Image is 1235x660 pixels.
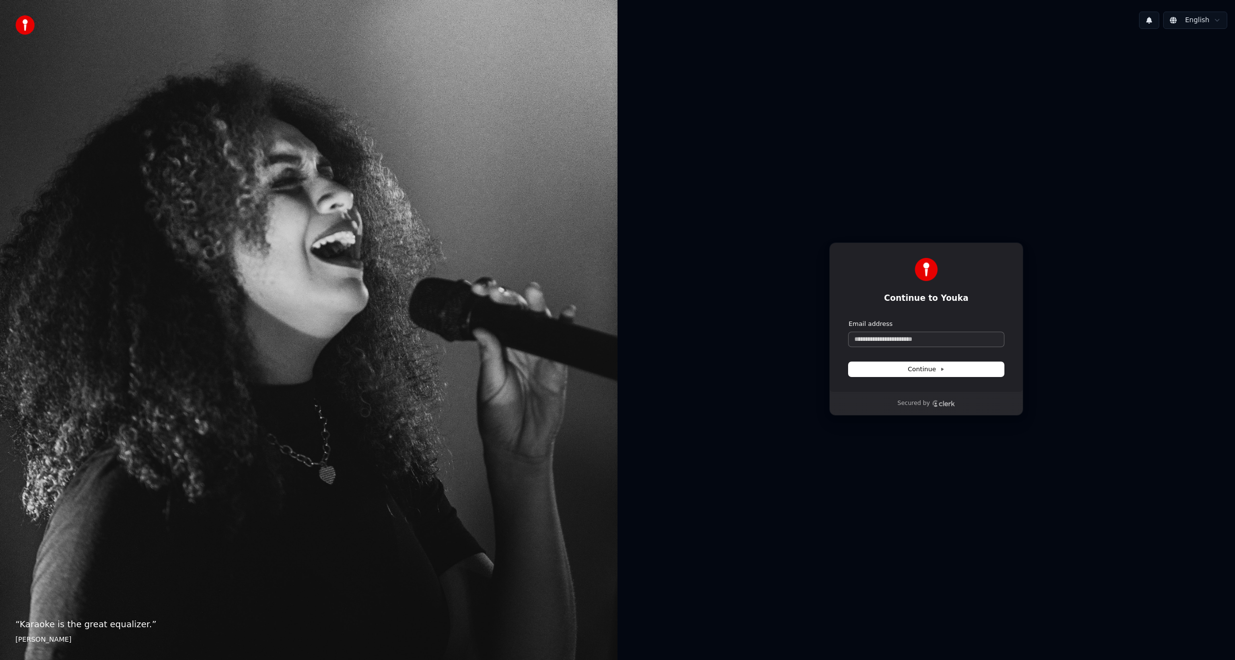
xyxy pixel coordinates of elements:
span: Continue [908,365,945,374]
h1: Continue to Youka [849,293,1004,304]
img: Youka [915,258,938,281]
p: Secured by [897,400,930,407]
a: Clerk logo [932,400,955,407]
button: Continue [849,362,1004,377]
footer: [PERSON_NAME] [15,635,602,645]
label: Email address [849,320,892,328]
p: “ Karaoke is the great equalizer. ” [15,618,602,631]
img: youka [15,15,35,35]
